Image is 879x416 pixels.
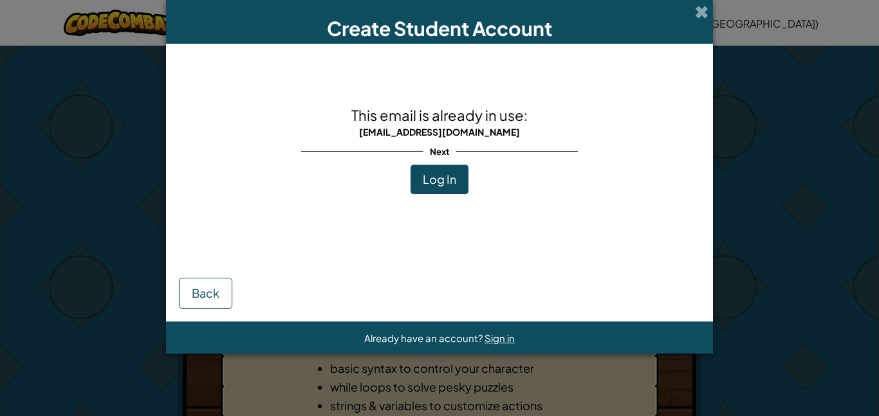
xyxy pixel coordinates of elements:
[364,332,485,344] span: Already have an account?
[423,142,456,161] span: Next
[351,106,528,124] span: This email is already in use:
[411,165,468,194] button: Log In
[179,278,232,309] button: Back
[192,285,219,300] span: Back
[327,16,552,41] span: Create Student Account
[423,172,456,186] span: Log In
[485,332,515,344] a: Sign in
[359,126,520,138] span: [EMAIL_ADDRESS][DOMAIN_NAME]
